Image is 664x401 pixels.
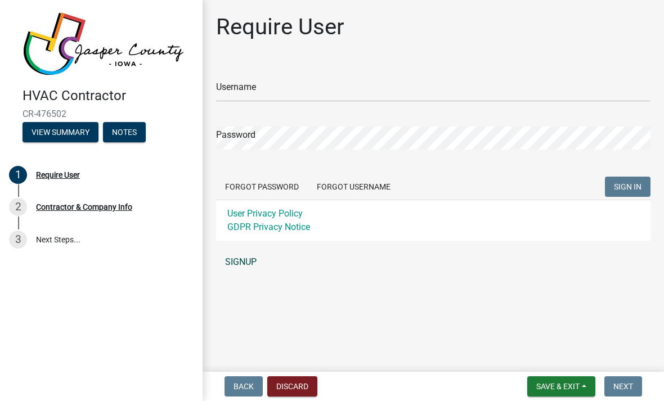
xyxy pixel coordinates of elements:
wm-modal-confirm: Summary [23,128,98,137]
a: GDPR Privacy Notice [227,222,310,232]
div: 2 [9,198,27,216]
button: SIGN IN [605,177,650,197]
span: Next [613,382,633,391]
h4: HVAC Contractor [23,88,194,104]
a: User Privacy Policy [227,208,303,219]
span: CR-476502 [23,109,180,119]
button: Save & Exit [527,376,595,397]
a: SIGNUP [216,251,650,273]
button: Back [225,376,263,397]
div: Contractor & Company Info [36,203,132,211]
button: Forgot Username [308,177,400,197]
button: Next [604,376,642,397]
button: Discard [267,376,317,397]
span: Save & Exit [536,382,580,391]
img: Jasper County, Iowa [23,12,185,76]
button: Notes [103,122,146,142]
span: SIGN IN [614,182,641,191]
button: Forgot Password [216,177,308,197]
h1: Require User [216,13,344,40]
div: Require User [36,171,80,179]
button: View Summary [23,122,98,142]
span: Back [234,382,254,391]
div: 1 [9,166,27,184]
wm-modal-confirm: Notes [103,128,146,137]
div: 3 [9,231,27,249]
